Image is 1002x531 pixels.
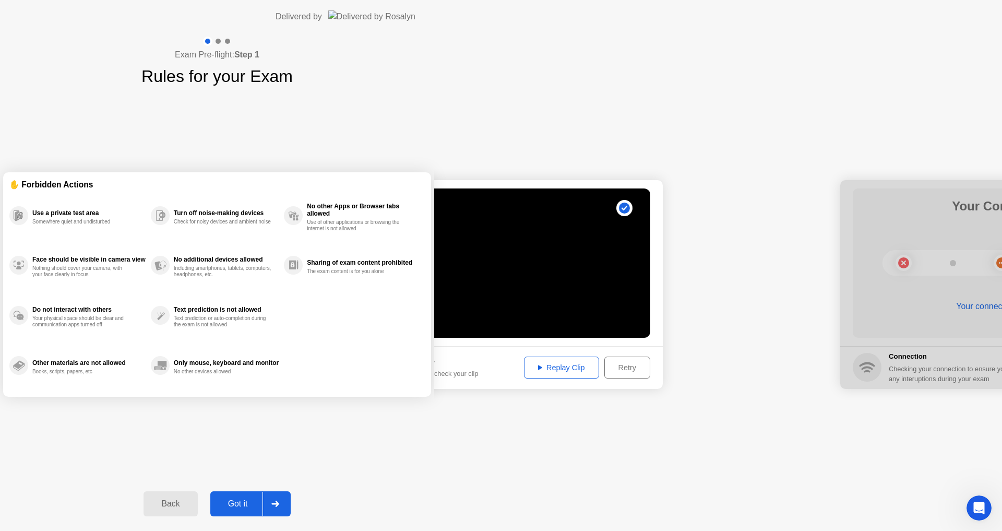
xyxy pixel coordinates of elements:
button: Replay Clip [524,357,599,379]
div: Nothing should cover your camera, with your face clearly in focus [32,265,131,278]
div: Use a private test area [32,209,146,217]
div: Send us a message [21,149,174,160]
iframe: Intercom live chat [967,495,992,521]
span: Home [23,352,46,359]
div: The exam content is for you alone [307,268,405,275]
b: Step 1 [234,50,259,59]
h1: Rules for your Exam [141,64,293,89]
div: Send us a messageWe typically reply in under 2 minutes [10,140,198,180]
div: Including smartphones, tablets, computers, headphones, etc. [174,265,272,278]
p: How can I assist you? [21,92,188,127]
div: Back [147,499,194,509]
span: Help [165,352,182,359]
div: Use of other applications or browsing the internet is not allowed [307,219,405,232]
button: Got it [210,491,291,516]
div: Face should be visible in camera view [32,256,146,263]
div: Delivered by [276,10,322,23]
div: ✋ Forbidden Actions [9,179,425,191]
img: logo [21,21,81,35]
div: Do not interact with others [32,306,146,313]
p: Hi there 👋 [21,74,188,92]
div: Somewhere quiet and undisturbed [32,219,131,225]
div: We typically reply in under 2 minutes [21,160,174,171]
button: Back [144,491,197,516]
div: No other devices allowed [174,369,272,375]
div: Sharing of exam content prohibited [307,259,420,266]
div: Downloading & Installing Rosalyn App (Canvas) [15,254,194,284]
button: Messages [69,326,139,368]
div: Other materials are not allowed [32,359,146,367]
div: Rosalyn - Camera Access (Windows) [21,239,175,250]
button: Help [139,326,209,368]
div: Only mouse, keyboard and monitor [174,359,279,367]
div: Profile image for Sonny [142,17,163,38]
div: No other Apps or Browser tabs allowed [307,203,420,217]
button: Search for help [15,190,194,211]
div: Managing Microsoft Edge Background Processes [21,288,175,310]
div: Books, scripts, papers, etc [32,369,131,375]
div: Closing Applications (Windows) [15,215,194,234]
img: Profile image for Sefatullah [122,17,143,38]
span: Search for help [21,195,85,206]
span: Messages [87,352,123,359]
img: Delivered by Rosalyn [328,10,415,22]
div: Got it [213,499,263,509]
div: Retry [608,363,647,372]
div: Replay Clip [528,363,595,372]
div: No additional devices allowed [174,256,279,263]
div: Turn off noise-making devices [174,209,279,217]
img: Profile image for Ishaq [102,17,123,38]
button: Retry [604,357,650,379]
div: Check for noisy devices and ambient noise [174,219,272,225]
div: Text prediction or auto-completion during the exam is not allowed [174,315,272,328]
div: Text prediction is not allowed [174,306,279,313]
div: Your physical space should be clear and communication apps turned off [32,315,131,328]
div: Close [180,17,198,36]
h4: Exam Pre-flight: [175,49,259,61]
div: Managing Microsoft Edge Background Processes [15,284,194,314]
div: Closing Applications (Windows) [21,219,175,230]
div: Downloading & Installing Rosalyn App (Canvas) [21,258,175,280]
div: Rosalyn - Camera Access (Windows) [15,234,194,254]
